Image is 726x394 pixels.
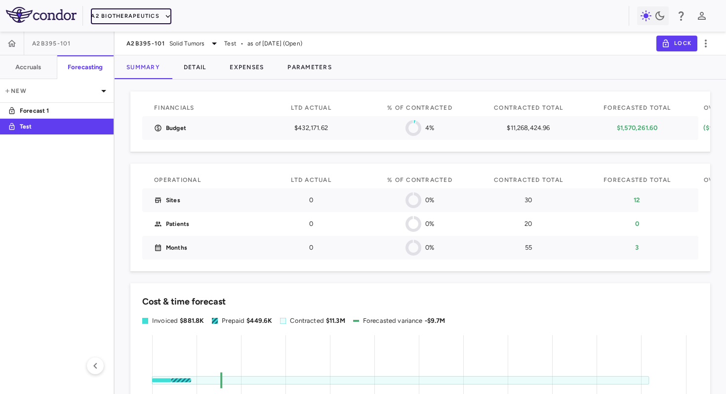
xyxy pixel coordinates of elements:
span: $449.6K [246,317,272,324]
img: logo-full-SnFGN8VE.png [6,7,77,23]
p: 0 [263,196,360,205]
p: 0 [263,243,360,252]
h6: Accruals [15,63,41,72]
p: Months [166,243,187,252]
p: Patients [166,219,189,228]
span: Forecasted Total [604,176,671,183]
span: LTD Actual [291,176,331,183]
div: Invoiced [152,316,204,325]
p: Budget [166,124,186,132]
p: 0 [263,219,360,228]
span: Forecasted Total [604,104,671,111]
span: -$9.7M [425,317,445,324]
p: 0% [425,196,434,205]
p: Test [20,122,93,131]
button: Parameters [276,55,344,79]
p: 0 [589,219,686,228]
button: Detail [172,55,218,79]
span: A2B395-101 [32,40,71,47]
span: A2B395-101 [126,40,165,47]
div: Prepaid [222,316,272,325]
span: Solid Tumors [169,39,205,48]
p: 4% [425,124,434,132]
span: Operational [154,176,201,183]
h6: Cost & time forecast [142,295,226,308]
div: Forecasted variance [363,316,445,325]
p: New [4,87,98,95]
div: Contracted [290,316,345,325]
span: Financials [154,104,195,111]
button: Summary [115,55,172,79]
button: A2 Biotherapeutics [91,8,171,24]
p: $11,268,424.96 [480,124,577,132]
p: $1,570,261.60 [589,124,686,132]
button: Expenses [218,55,276,79]
p: 55 [480,243,577,252]
p: 0% [425,243,434,252]
span: % of Contracted [387,104,452,111]
span: % of Contracted [387,176,452,183]
span: $11.3M [326,317,345,324]
p: 0% [425,219,434,228]
p: 12 [589,196,686,205]
p: Sites [166,196,180,205]
span: Contracted Total [494,104,563,111]
span: Contracted Total [494,176,563,183]
h6: Forecasting [68,63,103,72]
span: as of [DATE] (Open) [247,39,302,48]
span: $881.8K [180,317,204,324]
button: Lock [656,36,697,51]
p: 30 [480,196,577,205]
span: LTD actual [291,104,331,111]
p: Forecast 1 [20,106,93,115]
p: 3 [589,243,686,252]
span: Test [224,39,237,48]
p: 20 [480,219,577,228]
span: • [241,39,243,48]
p: $432,171.62 [263,124,360,132]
